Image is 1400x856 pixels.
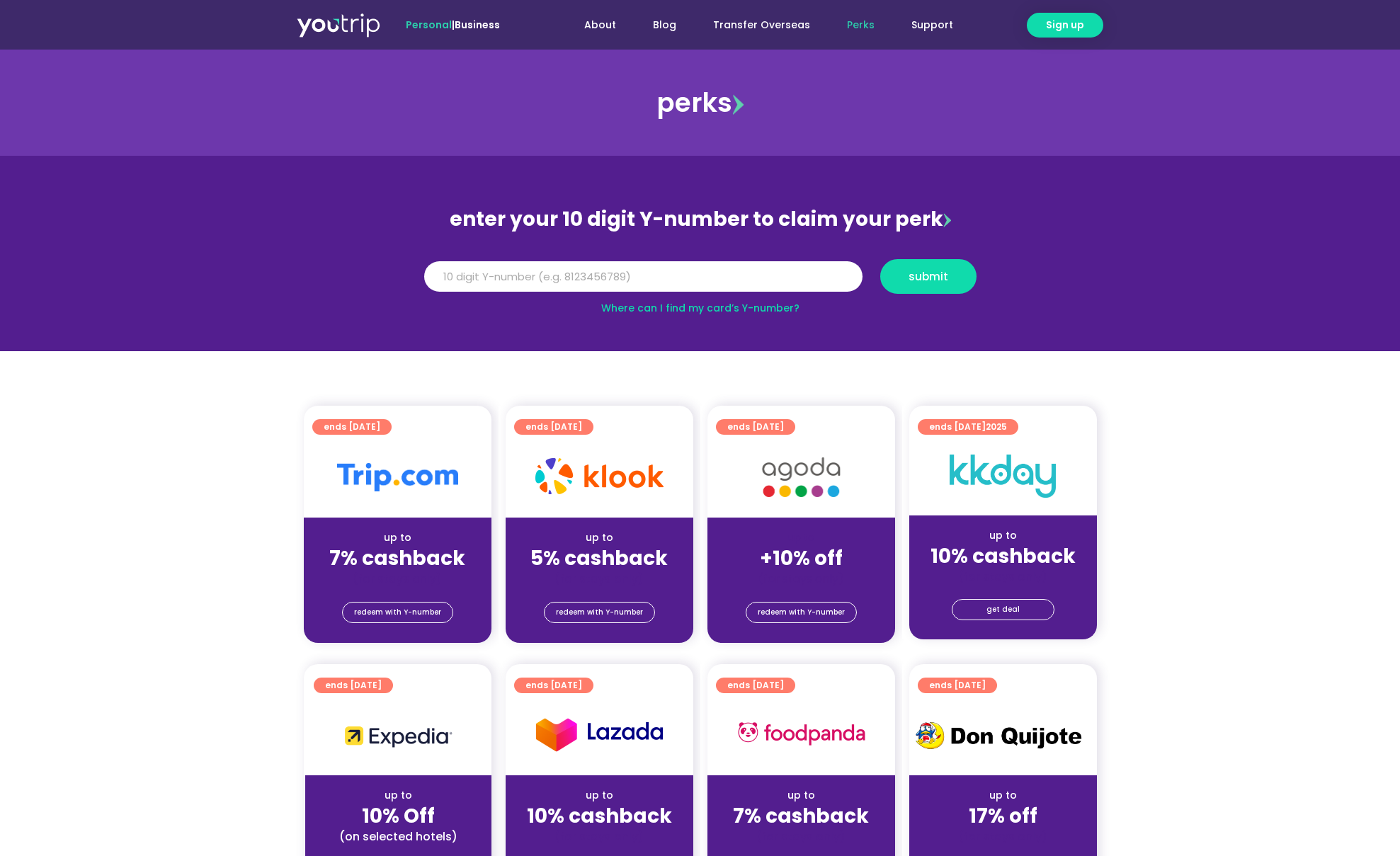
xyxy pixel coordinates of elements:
div: (on selected hotels) [317,829,480,844]
a: ends [DATE] [918,678,997,693]
span: ends [DATE] [929,678,986,693]
div: (for stays only) [517,829,682,844]
a: get deal [952,599,1054,620]
a: ends [DATE] [514,419,593,435]
div: (for stays only) [315,571,480,586]
span: redeem with Y-number [758,603,845,622]
a: Blog [634,12,695,38]
div: up to [517,530,682,545]
div: (for stays only) [921,569,1086,584]
a: redeem with Y-number [342,602,453,623]
span: get deal [986,600,1020,620]
a: Transfer Overseas [695,12,829,38]
span: ends [DATE] [325,678,382,693]
a: About [566,12,634,38]
span: ends [DATE] [727,678,784,693]
span: Sign up [1046,18,1084,33]
div: up to [517,788,682,803]
div: (for stays only) [517,571,682,586]
strong: 10% cashback [931,542,1076,570]
a: ends [DATE] [716,419,795,435]
a: ends [DATE]2025 [918,419,1018,435]
input: 10 digit Y-number (e.g. 8123456789) [424,261,863,292]
strong: 7% cashback [329,544,465,572]
strong: +10% off [760,544,843,572]
strong: 7% cashback [733,802,869,830]
span: up to [788,530,814,544]
span: redeem with Y-number [354,603,441,622]
nav: Menu [538,12,972,38]
span: redeem with Y-number [556,603,643,622]
div: up to [719,788,884,803]
span: Personal [406,18,452,32]
span: ends [DATE] [929,419,1007,435]
a: ends [DATE] [314,678,393,693]
a: Support [893,12,972,38]
a: Business [455,18,500,32]
div: enter your 10 digit Y-number to claim your perk [417,201,984,238]
a: Sign up [1027,13,1103,38]
span: | [406,18,500,32]
a: ends [DATE] [312,419,392,435]
strong: 17% off [969,802,1037,830]
strong: 5% cashback [530,544,668,572]
span: ends [DATE] [525,678,582,693]
a: redeem with Y-number [746,602,857,623]
div: up to [921,788,1086,803]
form: Y Number [424,259,977,304]
div: (for stays only) [921,829,1086,844]
a: Where can I find my card’s Y-number? [601,301,799,315]
strong: 10% cashback [527,802,672,830]
div: (for stays only) [719,571,884,586]
div: up to [317,788,480,803]
div: (for stays only) [719,829,884,844]
span: ends [DATE] [727,419,784,435]
span: 2025 [986,421,1007,433]
div: up to [315,530,480,545]
strong: 10% Off [362,802,435,830]
span: ends [DATE] [525,419,582,435]
a: ends [DATE] [514,678,593,693]
a: ends [DATE] [716,678,795,693]
a: Perks [829,12,893,38]
span: ends [DATE] [324,419,380,435]
a: redeem with Y-number [544,602,655,623]
button: submit [880,259,977,294]
div: up to [921,528,1086,543]
span: submit [909,271,948,282]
